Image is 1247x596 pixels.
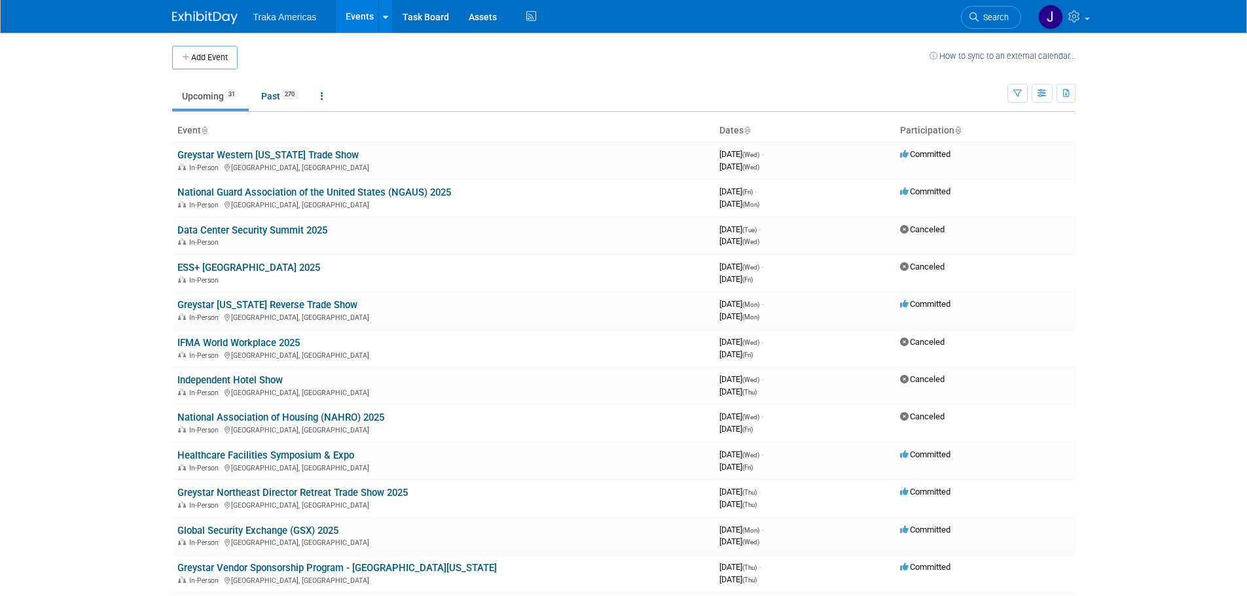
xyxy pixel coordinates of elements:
[719,499,757,509] span: [DATE]
[900,374,945,384] span: Canceled
[755,186,757,196] span: -
[719,224,761,234] span: [DATE]
[761,337,763,347] span: -
[759,224,761,234] span: -
[719,536,759,546] span: [DATE]
[761,149,763,159] span: -
[189,201,223,209] span: In-Person
[719,299,763,309] span: [DATE]
[714,120,895,142] th: Dates
[178,538,186,545] img: In-Person Event
[178,464,186,470] img: In-Person Event
[742,201,759,208] span: (Mon)
[719,274,753,284] span: [DATE]
[172,84,249,109] a: Upcoming31
[742,426,753,433] span: (Fri)
[742,264,759,271] span: (Wed)
[900,224,945,234] span: Canceled
[172,11,238,24] img: ExhibitDay
[719,424,753,434] span: [DATE]
[177,224,327,236] a: Data Center Security Summit 2025
[742,489,757,496] span: (Thu)
[900,412,945,421] span: Canceled
[719,162,759,171] span: [DATE]
[719,374,763,384] span: [DATE]
[742,276,753,283] span: (Fri)
[1038,5,1063,29] img: Jamie Saenz
[178,351,186,358] img: In-Person Event
[900,299,950,309] span: Committed
[177,374,283,386] a: Independent Hotel Show
[178,501,186,508] img: In-Person Event
[178,238,186,245] img: In-Person Event
[177,424,709,434] div: [GEOGRAPHIC_DATA], [GEOGRAPHIC_DATA]
[742,464,753,471] span: (Fri)
[253,12,317,22] span: Traka Americas
[177,162,709,172] div: [GEOGRAPHIC_DATA], [GEOGRAPHIC_DATA]
[900,149,950,159] span: Committed
[189,276,223,285] span: In-Person
[178,201,186,207] img: In-Person Event
[744,125,750,135] a: Sort by Start Date
[719,412,763,421] span: [DATE]
[177,186,451,198] a: National Guard Association of the United States (NGAUS) 2025
[177,462,709,472] div: [GEOGRAPHIC_DATA], [GEOGRAPHIC_DATA]
[742,164,759,171] span: (Wed)
[189,351,223,360] span: In-Person
[742,238,759,245] span: (Wed)
[189,313,223,322] span: In-Person
[761,412,763,421] span: -
[719,262,763,272] span: [DATE]
[900,487,950,497] span: Committed
[281,90,298,99] span: 270
[759,487,761,497] span: -
[900,449,950,459] span: Committed
[177,299,357,311] a: Greystar [US_STATE] Reverse Trade Show
[742,151,759,158] span: (Wed)
[177,562,497,574] a: Greystar Vendor Sponsorship Program - [GEOGRAPHIC_DATA][US_STATE]
[178,426,186,432] img: In-Person Event
[761,525,763,535] span: -
[742,226,757,234] span: (Tue)
[742,538,759,546] span: (Wed)
[742,564,757,571] span: (Thu)
[225,90,239,99] span: 31
[189,464,223,472] span: In-Person
[719,236,759,246] span: [DATE]
[900,262,945,272] span: Canceled
[189,389,223,397] span: In-Person
[189,576,223,585] span: In-Person
[177,349,709,360] div: [GEOGRAPHIC_DATA], [GEOGRAPHIC_DATA]
[742,527,759,534] span: (Mon)
[719,387,757,396] span: [DATE]
[742,389,757,396] span: (Thu)
[900,337,945,347] span: Canceled
[189,426,223,434] span: In-Person
[177,149,359,161] a: Greystar Western [US_STATE] Trade Show
[742,351,753,359] span: (Fri)
[761,299,763,309] span: -
[742,313,759,321] span: (Mon)
[177,387,709,397] div: [GEOGRAPHIC_DATA], [GEOGRAPHIC_DATA]
[719,462,753,472] span: [DATE]
[742,413,759,421] span: (Wed)
[719,311,759,321] span: [DATE]
[719,349,753,359] span: [DATE]
[177,449,354,461] a: Healthcare Facilities Symposium & Expo
[172,46,238,69] button: Add Event
[761,374,763,384] span: -
[742,451,759,459] span: (Wed)
[719,149,763,159] span: [DATE]
[900,562,950,572] span: Committed
[742,576,757,584] span: (Thu)
[177,412,384,423] a: National Association of Housing (NAHRO) 2025
[189,538,223,547] span: In-Person
[201,125,208,135] a: Sort by Event Name
[719,199,759,209] span: [DATE]
[189,238,223,247] span: In-Person
[172,120,714,142] th: Event
[719,487,761,497] span: [DATE]
[719,562,761,572] span: [DATE]
[742,301,759,308] span: (Mon)
[954,125,961,135] a: Sort by Participation Type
